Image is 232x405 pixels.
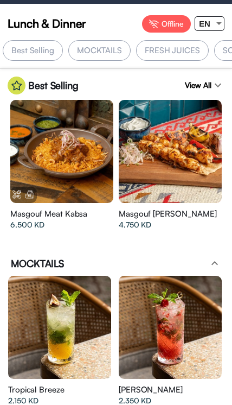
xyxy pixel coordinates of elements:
span: 6.500 KD [10,219,44,230]
span: Lunch & Dinner [8,15,86,31]
img: Tree%20Nuts.png [12,189,22,199]
span: [PERSON_NAME] [119,384,183,395]
span: Tropical Breeze [8,384,65,395]
img: Dairy.png [24,189,34,199]
span: 4.750 KD [119,219,151,230]
span: Masgouf [PERSON_NAME] [119,208,217,219]
div: MOCKTAILS [68,40,131,61]
div: Best Selling [8,77,79,94]
div: Offline [142,15,191,33]
span: Masgouf Meat Kabsa [10,208,87,219]
mat-icon: expand_more [211,79,224,92]
div: View All [185,77,224,94]
span: MOCKTAILS [11,257,64,270]
span: EN [199,19,210,28]
mat-icon: expand_less [208,257,221,270]
img: Offline%20Icon.svg [149,20,159,28]
div: Best Selling [3,40,63,61]
div: FRESH JUICES [136,40,209,61]
img: star%20in%20circle.svg [8,77,25,94]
